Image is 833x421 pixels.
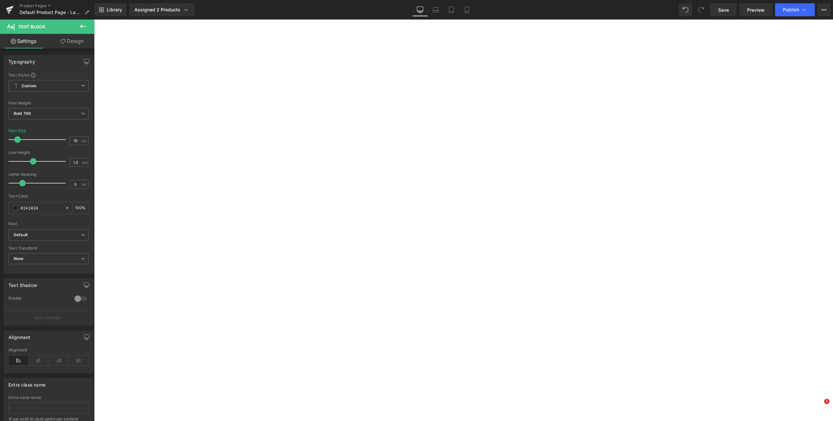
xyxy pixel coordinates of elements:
p: More settings [34,315,61,321]
div: Font Weight [8,101,89,105]
div: Assigned 2 Products [134,7,189,13]
span: Text Block [18,24,45,29]
a: Product Pages [20,3,94,8]
span: Save [718,7,729,13]
div: Font [8,222,89,226]
a: Desktop [412,3,428,16]
a: Preview [739,3,772,16]
div: Font Size [8,129,26,133]
div: Line Height [8,150,89,155]
b: Bold 700 [14,111,31,116]
iframe: Intercom live chat [811,399,826,414]
div: Text Color [8,194,89,198]
input: Color [20,204,62,211]
a: New Library [94,3,127,16]
div: % [73,202,88,214]
span: Preview [747,7,765,13]
button: More settings [4,310,93,325]
button: Publish [775,3,815,16]
span: Default Product Page - Launch Summer 2025 [20,10,82,15]
span: px [82,139,88,143]
div: Alignment [8,331,31,340]
a: Laptop [428,3,444,16]
a: Tablet [444,3,459,16]
span: Library [107,7,122,13]
a: Mobile [459,3,475,16]
button: More [817,3,830,16]
div: Text Styles [8,72,89,77]
span: em [82,160,88,165]
a: Design [48,34,96,48]
div: Alignment [8,348,89,352]
div: Text Transform [8,246,89,251]
div: Typography [8,55,35,64]
button: Redo [695,3,708,16]
span: Publish [783,7,799,12]
div: Text Shadow [8,279,37,288]
span: px [82,182,88,186]
div: Extra class name [8,395,89,400]
i: Default [14,232,28,238]
b: Custom [21,83,36,89]
div: Extra class name [8,378,46,387]
button: Undo [679,3,692,16]
b: None [14,256,24,261]
div: Letter Spacing [8,172,89,177]
span: 1 [824,399,829,404]
div: Enable [8,296,68,303]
